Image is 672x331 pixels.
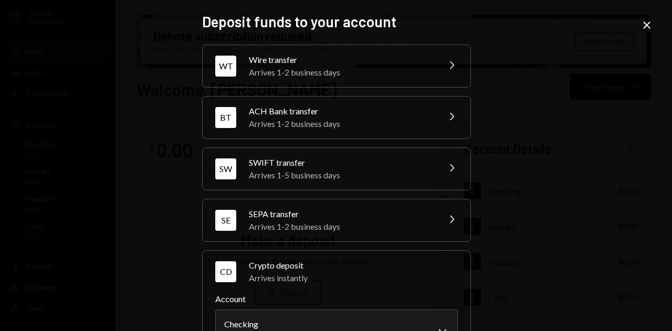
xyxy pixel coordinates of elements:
[249,208,433,220] div: SEPA transfer
[203,251,470,293] button: CDCrypto depositArrives instantly
[203,148,470,190] button: SWSWIFT transferArrives 1-5 business days
[215,158,236,179] div: SW
[249,118,433,130] div: Arrives 1-2 business days
[249,54,433,66] div: Wire transfer
[249,169,433,181] div: Arrives 1-5 business days
[202,12,470,32] h2: Deposit funds to your account
[215,293,458,305] label: Account
[215,107,236,128] div: BT
[203,45,470,87] button: WTWire transferArrives 1-2 business days
[249,156,433,169] div: SWIFT transfer
[249,66,433,79] div: Arrives 1-2 business days
[215,56,236,77] div: WT
[215,210,236,231] div: SE
[249,259,458,272] div: Crypto deposit
[203,199,470,241] button: SESEPA transferArrives 1-2 business days
[249,220,433,233] div: Arrives 1-2 business days
[215,261,236,282] div: CD
[249,272,458,284] div: Arrives instantly
[203,97,470,138] button: BTACH Bank transferArrives 1-2 business days
[249,105,433,118] div: ACH Bank transfer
